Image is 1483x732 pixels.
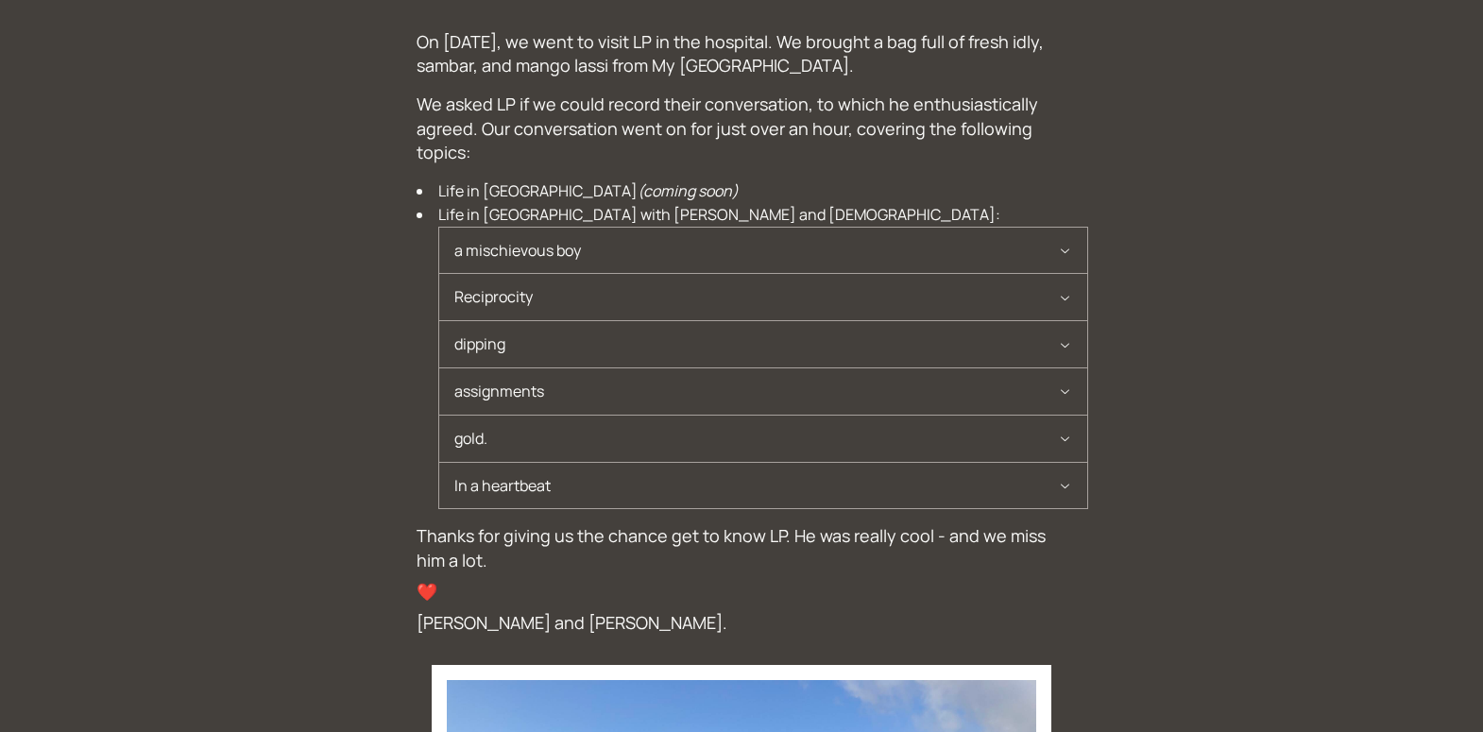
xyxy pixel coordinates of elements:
button: dipping [439,321,1087,367]
p: On [DATE], we went to visit LP in the hospital. We brought a bag full of fresh idly, sambar, and ... [417,30,1066,77]
button: Reciprocity [439,274,1087,320]
span: Life in [GEOGRAPHIC_DATA] with [PERSON_NAME] and [DEMOGRAPHIC_DATA]: [438,203,1088,510]
span: In a heartbeat [454,463,1058,509]
span: assignments [454,368,1058,415]
span: a mischievous boy [454,228,1058,274]
span: Reciprocity [454,274,1058,320]
button: In a heartbeat [439,463,1087,509]
p: We asked LP if we could record their conversation, to which he enthusiastically agreed. Our conve... [417,93,1066,164]
button: gold. [439,416,1087,462]
p: Thanks for giving us the chance get to know LP. He was really cool - and we miss him a lot. [417,524,1066,571]
p: [PERSON_NAME] and [PERSON_NAME]. [417,611,1066,635]
button: assignments [439,368,1087,415]
button: a mischievous boy [439,228,1087,274]
span: Life in [GEOGRAPHIC_DATA] [438,179,1088,203]
p: ❤️ [417,580,1066,604]
em: (coming soon) [638,180,739,201]
span: gold. [454,416,1058,462]
span: dipping [454,321,1058,367]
